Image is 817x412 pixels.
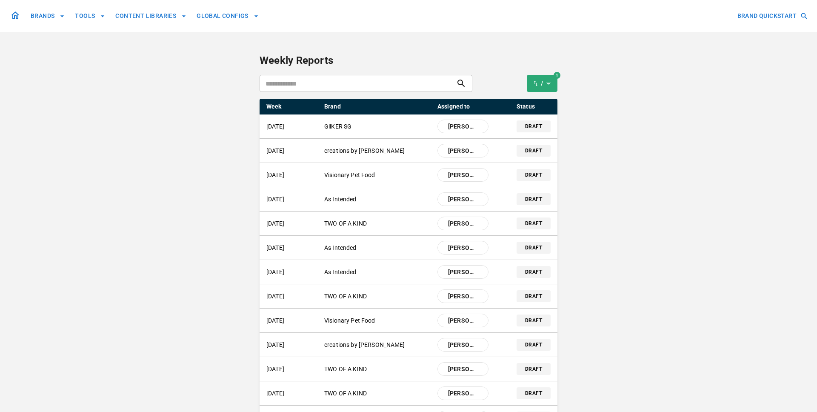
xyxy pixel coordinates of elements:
p: [DATE] [266,365,317,374]
p: [DATE] [266,195,317,204]
p: [DATE] [266,316,317,325]
p: draft [525,244,542,252]
p: [DATE] [266,268,317,277]
button: BRAND QUICKSTART [734,8,810,24]
p: As Intended [324,195,431,204]
p: As Intended [324,268,431,277]
a: [DATE]Visionary Pet Food[PERSON_NAME]draft [260,163,557,187]
p: draft [525,195,542,203]
p: Week [266,103,317,110]
a: [DATE]GiiKER SG[PERSON_NAME]draft [260,114,557,138]
span: [PERSON_NAME] [443,268,483,276]
span: [PERSON_NAME] [443,340,483,349]
p: Assigned to [437,102,488,111]
p: draft [525,317,542,324]
p: [DATE] [266,122,317,131]
p: draft [525,171,542,179]
p: [DATE] [266,146,317,155]
p: TWO OF A KIND [324,365,431,374]
button: GLOBAL CONFIGS [193,8,262,24]
p: [DATE] [266,171,317,180]
span: [PERSON_NAME] [443,171,483,179]
p: creations by [PERSON_NAME] [324,340,431,349]
a: [DATE]creations by [PERSON_NAME][PERSON_NAME]draft [260,333,557,357]
p: [DATE] [266,243,317,252]
p: draft [525,389,542,397]
p: draft [525,123,542,130]
p: [DATE] [266,340,317,349]
a: [DATE]As Intended[PERSON_NAME]draft [260,236,557,260]
p: [DATE] [266,389,317,398]
a: [DATE]TWO OF A KIND[PERSON_NAME]draft [260,212,557,235]
a: [DATE]As Intended[PERSON_NAME]draft [260,260,557,284]
p: draft [525,365,542,373]
p: TWO OF A KIND [324,219,431,228]
span: [PERSON_NAME] [443,195,483,203]
button: TOOLS [71,8,109,24]
p: As Intended [324,243,431,252]
p: [DATE] [266,292,317,301]
p: GiiKER SG [324,122,431,131]
p: draft [525,341,542,349]
a: [DATE]As Intended[PERSON_NAME]draft [260,187,557,211]
button: 1 [527,75,557,92]
span: [PERSON_NAME] [443,219,483,228]
p: creations by [PERSON_NAME] [324,146,431,155]
p: TWO OF A KIND [324,389,431,398]
span: [PERSON_NAME] [443,292,483,300]
span: [PERSON_NAME] [443,146,483,155]
button: CONTENT LIBRARIES [112,8,190,24]
a: [DATE]TWO OF A KIND[PERSON_NAME]draft [260,381,557,405]
p: draft [525,292,542,300]
span: [PERSON_NAME] [443,365,483,373]
span: [PERSON_NAME] [443,243,483,252]
p: Weekly Reports [260,53,557,68]
p: TWO OF A KIND [324,292,431,301]
button: BRANDS [27,8,68,24]
p: draft [525,220,542,227]
p: draft [525,147,542,154]
p: Visionary Pet Food [324,171,431,180]
p: Visionary Pet Food [324,316,431,325]
p: [DATE] [266,219,317,228]
p: Status [517,102,551,111]
div: 1 [554,72,560,79]
a: [DATE]TWO OF A KIND[PERSON_NAME]draft [260,357,557,381]
span: [PERSON_NAME] [443,122,483,131]
a: [DATE]TWO OF A KIND[PERSON_NAME]draft [260,284,557,308]
a: [DATE]creations by [PERSON_NAME][PERSON_NAME]draft [260,139,557,163]
p: draft [525,268,542,276]
span: [PERSON_NAME] [443,389,483,398]
p: Brand [324,102,431,111]
a: [DATE]Visionary Pet Food[PERSON_NAME]draft [260,309,557,332]
span: [PERSON_NAME] [443,316,483,325]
